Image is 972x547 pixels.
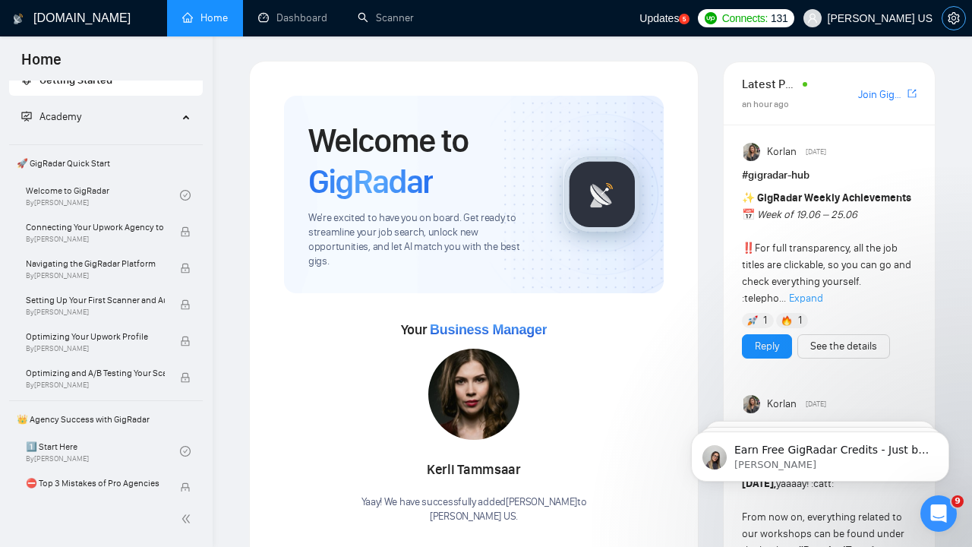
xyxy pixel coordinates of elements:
[742,208,755,221] span: 📅
[26,329,165,344] span: Optimizing Your Upwork Profile
[810,338,877,355] a: See the details
[742,242,755,255] span: ‼️
[743,143,762,161] img: Korlan
[11,404,201,435] span: 👑 Agency Success with GigRadar
[401,321,548,338] span: Your
[26,271,165,280] span: By [PERSON_NAME]
[806,397,826,411] span: [DATE]
[39,74,112,87] span: Getting Started
[942,12,965,24] span: setting
[907,87,917,100] span: export
[26,179,180,212] a: Welcome to GigRadarBy[PERSON_NAME]
[767,396,797,413] span: Korlan
[308,211,539,269] span: We're excited to have you on board. Get ready to streamline your job search, unlock new opportuni...
[308,120,539,202] h1: Welcome to
[907,87,917,101] a: export
[798,313,802,328] span: 1
[361,495,587,524] div: Yaay! We have successfully added [PERSON_NAME] to
[26,308,165,317] span: By [PERSON_NAME]
[942,12,966,24] a: setting
[180,263,191,273] span: lock
[181,511,196,526] span: double-left
[21,110,81,123] span: Academy
[722,10,768,27] span: Connects:
[742,99,789,109] span: an hour ago
[806,145,826,159] span: [DATE]
[361,457,587,483] div: Kerli Tammsaar
[180,372,191,383] span: lock
[920,495,957,532] iframe: Intercom live chat
[180,190,191,201] span: check-circle
[742,191,911,305] span: For full transparency, all the job titles are clickable, so you can go and check everything yours...
[26,256,165,271] span: Navigating the GigRadar Platform
[180,226,191,237] span: lock
[767,144,797,160] span: Korlan
[9,49,74,81] span: Home
[358,11,414,24] a: searchScanner
[743,395,762,413] img: Korlan
[742,191,755,204] span: ✨
[26,491,165,500] span: By [PERSON_NAME]
[679,14,690,24] a: 5
[26,344,165,353] span: By [PERSON_NAME]
[430,322,547,337] span: Business Manager
[428,349,519,440] img: 1717011986803-43.jpg
[683,16,686,23] text: 5
[705,12,717,24] img: upwork-logo.png
[858,87,904,103] a: Join GigRadar Slack Community
[308,161,433,202] span: GigRadar
[951,495,964,507] span: 9
[182,11,228,24] a: homeHome
[26,476,165,491] span: ⛔ Top 3 Mistakes of Pro Agencies
[26,235,165,244] span: By [PERSON_NAME]
[781,315,792,326] img: 🔥
[26,220,165,235] span: Connecting Your Upwork Agency to GigRadar
[807,13,818,24] span: user
[771,10,787,27] span: 131
[39,110,81,123] span: Academy
[13,7,24,31] img: logo
[639,12,679,24] span: Updates
[180,482,191,493] span: lock
[668,400,972,506] iframe: Intercom notifications повідомлення
[789,292,823,305] span: Expand
[26,365,165,381] span: Optimizing and A/B Testing Your Scanner for Better Results
[180,299,191,310] span: lock
[21,111,32,122] span: fund-projection-screen
[564,157,640,232] img: gigradar-logo.png
[742,167,917,184] h1: # gigradar-hub
[361,510,587,524] p: [PERSON_NAME] US .
[26,435,180,468] a: 1️⃣ Start HereBy[PERSON_NAME]
[9,65,203,96] li: Getting Started
[755,338,779,355] a: Reply
[180,446,191,457] span: check-circle
[258,11,327,24] a: dashboardDashboard
[757,208,857,221] em: Week of 19.06 – 25.06
[747,315,758,326] img: 🚀
[11,148,201,179] span: 🚀 GigRadar Quick Start
[742,334,792,359] button: Reply
[757,191,911,204] strong: GigRadar Weekly Achievements
[797,334,890,359] button: See the details
[742,74,798,93] span: Latest Posts from the GigRadar Community
[763,313,767,328] span: 1
[180,336,191,346] span: lock
[26,381,165,390] span: By [PERSON_NAME]
[26,292,165,308] span: Setting Up Your First Scanner and Auto-Bidder
[942,6,966,30] button: setting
